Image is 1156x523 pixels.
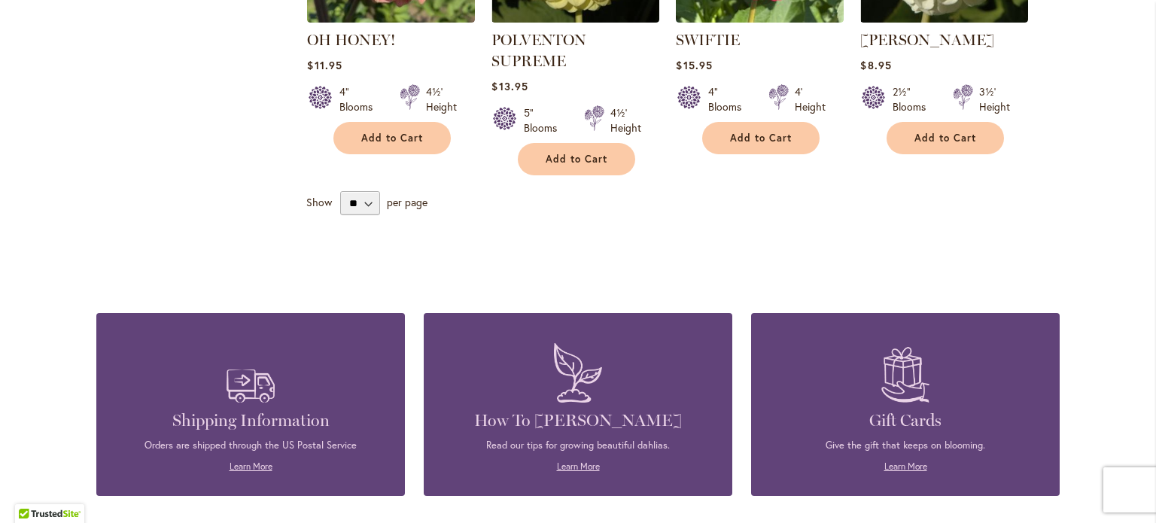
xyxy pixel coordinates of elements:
[860,31,994,49] a: [PERSON_NAME]
[557,461,600,472] a: Learn More
[518,143,635,175] button: Add to Cart
[491,79,528,93] span: $13.95
[884,461,927,472] a: Learn More
[708,84,750,114] div: 4" Blooms
[307,31,395,49] a: OH HONEY!
[676,31,740,49] a: SWIFTIE
[491,31,586,70] a: POLVENTON SUPREME
[491,11,659,26] a: POLVENTON SUPREME
[119,410,382,431] h4: Shipping Information
[676,58,712,72] span: $15.95
[702,122,820,154] button: Add to Cart
[339,84,382,114] div: 4" Blooms
[11,470,53,512] iframe: Launch Accessibility Center
[333,122,451,154] button: Add to Cart
[860,11,1028,26] a: WHITE NETTIE
[730,132,792,144] span: Add to Cart
[774,439,1037,452] p: Give the gift that keeps on blooming.
[361,132,423,144] span: Add to Cart
[426,84,457,114] div: 4½' Height
[979,84,1010,114] div: 3½' Height
[306,195,332,209] span: Show
[119,439,382,452] p: Orders are shipped through the US Postal Service
[610,105,641,135] div: 4½' Height
[387,195,427,209] span: per page
[230,461,272,472] a: Learn More
[546,153,607,166] span: Add to Cart
[307,11,475,26] a: Oh Honey!
[307,58,342,72] span: $11.95
[887,122,1004,154] button: Add to Cart
[860,58,891,72] span: $8.95
[676,11,844,26] a: SWIFTIE
[446,410,710,431] h4: How To [PERSON_NAME]
[893,84,935,114] div: 2½" Blooms
[524,105,566,135] div: 5" Blooms
[446,439,710,452] p: Read our tips for growing beautiful dahlias.
[914,132,976,144] span: Add to Cart
[795,84,826,114] div: 4' Height
[774,410,1037,431] h4: Gift Cards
